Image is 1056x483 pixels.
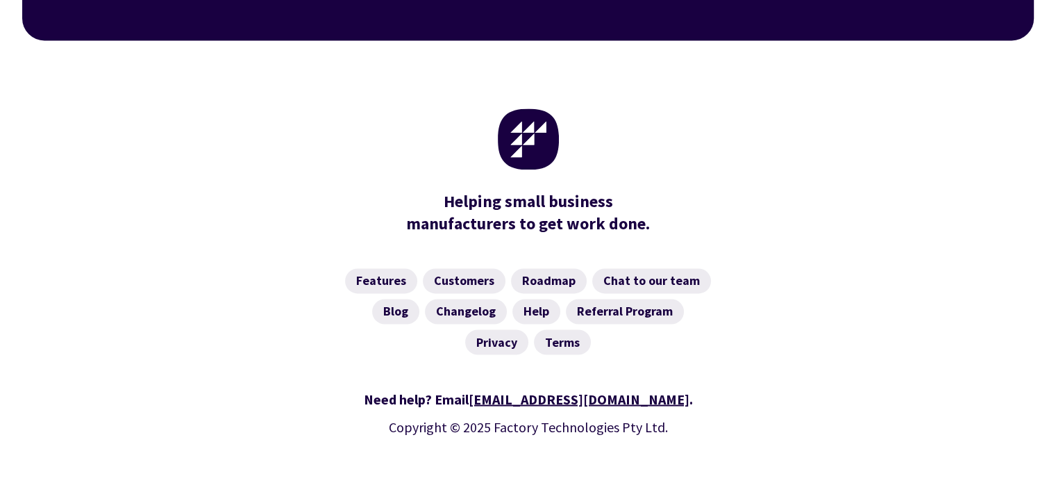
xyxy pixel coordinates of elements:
[423,268,505,293] a: Customers
[425,299,507,324] a: Changelog
[128,388,928,410] div: Need help? Email .
[400,190,657,235] div: manufacturers to get work done.
[566,299,684,324] a: Referral Program
[372,299,419,324] a: Blog
[511,268,587,293] a: Roadmap
[534,329,591,354] a: Terms
[128,268,928,354] nav: Footer Navigation
[469,390,689,407] a: [EMAIL_ADDRESS][DOMAIN_NAME]
[128,416,928,438] p: Copyright © 2025 Factory Technologies Pty Ltd.
[592,268,711,293] a: Chat to our team
[444,190,613,213] mark: Helping small business
[512,299,560,324] a: Help
[465,329,528,354] a: Privacy
[825,333,1056,483] iframe: Chat Widget
[345,268,417,293] a: Features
